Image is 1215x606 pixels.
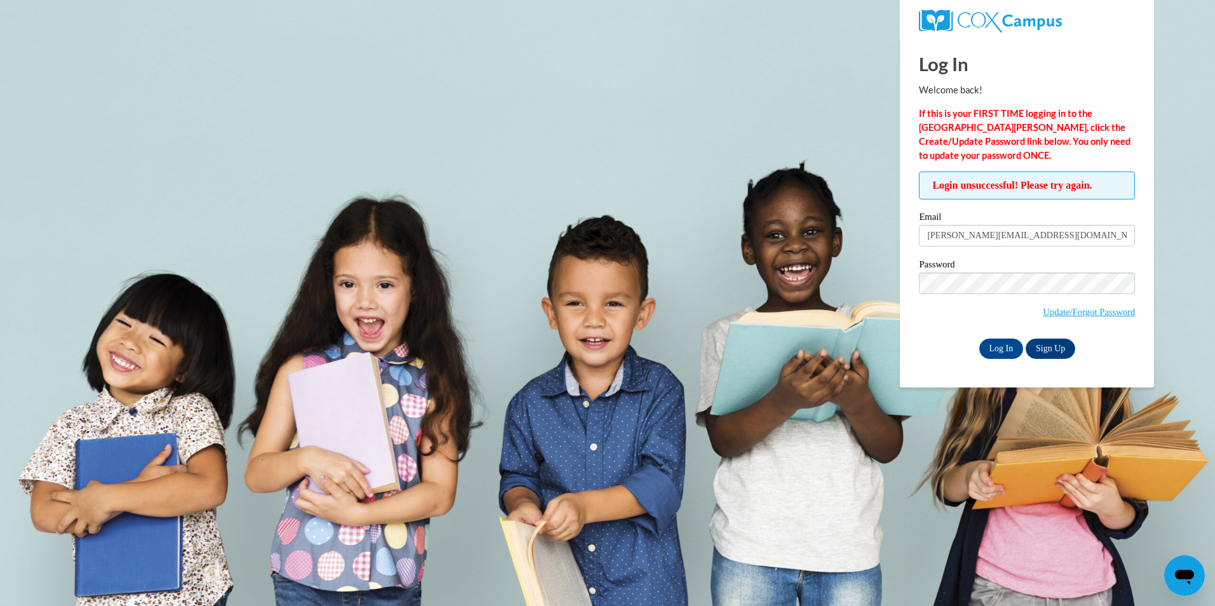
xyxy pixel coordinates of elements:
p: Welcome back! [919,83,1135,97]
a: COX Campus [919,10,1135,32]
a: Update/Forgot Password [1043,307,1135,317]
input: Log In [979,339,1024,359]
img: COX Campus [919,10,1061,32]
label: Password [919,260,1135,273]
label: Email [919,212,1135,225]
h1: Log In [919,51,1135,77]
a: Sign Up [1026,339,1075,359]
strong: If this is your FIRST TIME logging in to the [GEOGRAPHIC_DATA][PERSON_NAME], click the Create/Upd... [919,108,1130,161]
span: Login unsuccessful! Please try again. [919,172,1135,199]
iframe: Button to launch messaging window, conversation in progress [1164,555,1205,596]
